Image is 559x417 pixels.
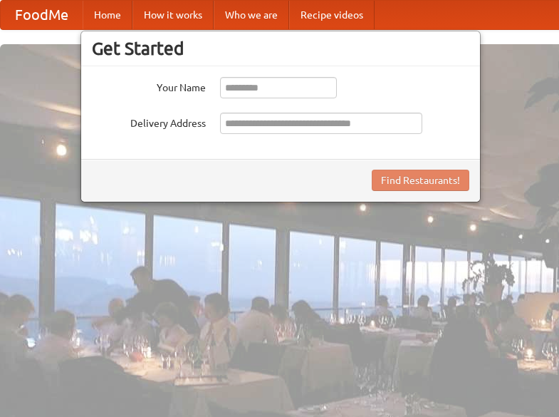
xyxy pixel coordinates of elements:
[92,38,469,59] h3: Get Started
[83,1,132,29] a: Home
[289,1,375,29] a: Recipe videos
[92,77,206,95] label: Your Name
[132,1,214,29] a: How it works
[214,1,289,29] a: Who we are
[92,113,206,130] label: Delivery Address
[1,1,83,29] a: FoodMe
[372,170,469,191] button: Find Restaurants!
